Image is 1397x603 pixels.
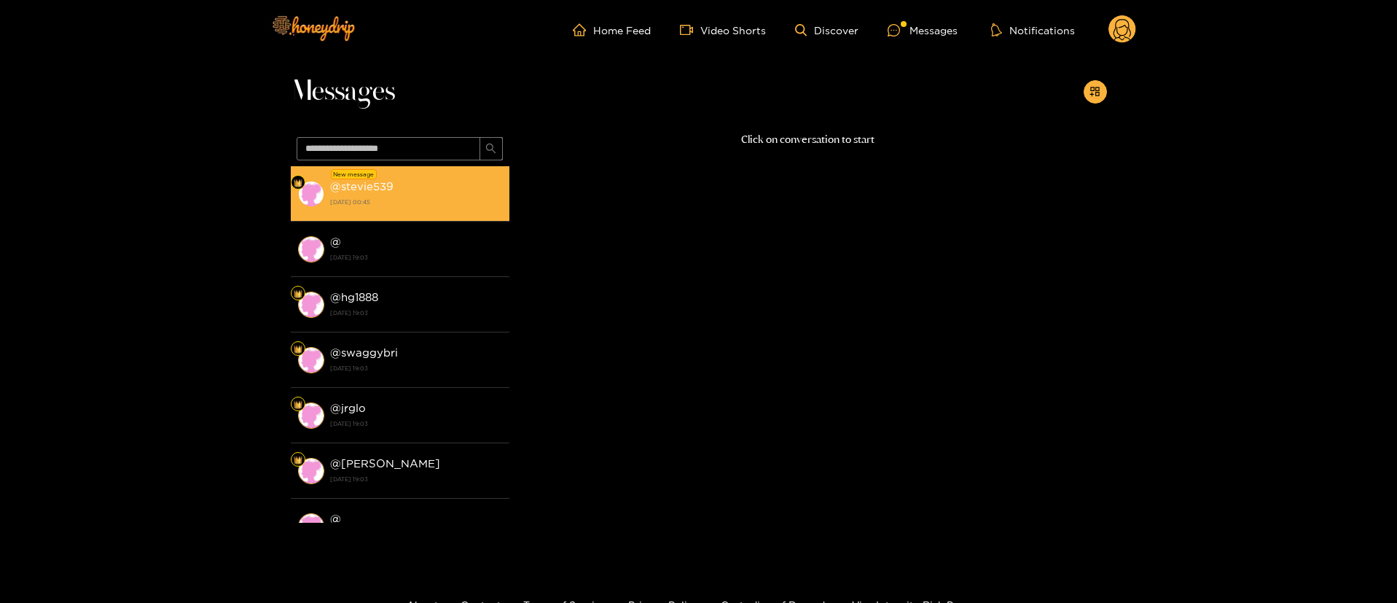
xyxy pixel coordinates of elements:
[330,251,502,264] strong: [DATE] 19:03
[298,458,324,484] img: conversation
[294,400,302,409] img: Fan Level
[987,23,1079,37] button: Notifications
[294,179,302,187] img: Fan Level
[888,22,958,39] div: Messages
[294,345,302,354] img: Fan Level
[330,472,502,486] strong: [DATE] 19:03
[330,417,502,430] strong: [DATE] 19:03
[330,180,394,192] strong: @ stevie539
[330,362,502,375] strong: [DATE] 19:03
[330,236,341,248] strong: @
[294,456,302,464] img: Fan Level
[330,346,398,359] strong: @ swaggybri
[485,143,496,155] span: search
[298,292,324,318] img: conversation
[330,402,366,414] strong: @ jrglo
[291,74,395,109] span: Messages
[795,24,858,36] a: Discover
[573,23,651,36] a: Home Feed
[680,23,700,36] span: video-camera
[330,306,502,319] strong: [DATE] 19:03
[298,236,324,262] img: conversation
[573,23,593,36] span: home
[330,195,502,209] strong: [DATE] 00:45
[680,23,766,36] a: Video Shorts
[331,169,377,179] div: New message
[509,131,1107,148] p: Click on conversation to start
[1084,80,1107,104] button: appstore-add
[480,137,503,160] button: search
[330,457,440,470] strong: @ [PERSON_NAME]
[294,289,302,298] img: Fan Level
[330,513,341,525] strong: @
[298,402,324,429] img: conversation
[1089,86,1100,98] span: appstore-add
[298,513,324,540] img: conversation
[330,291,378,303] strong: @ hg1888
[298,181,324,207] img: conversation
[298,347,324,373] img: conversation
